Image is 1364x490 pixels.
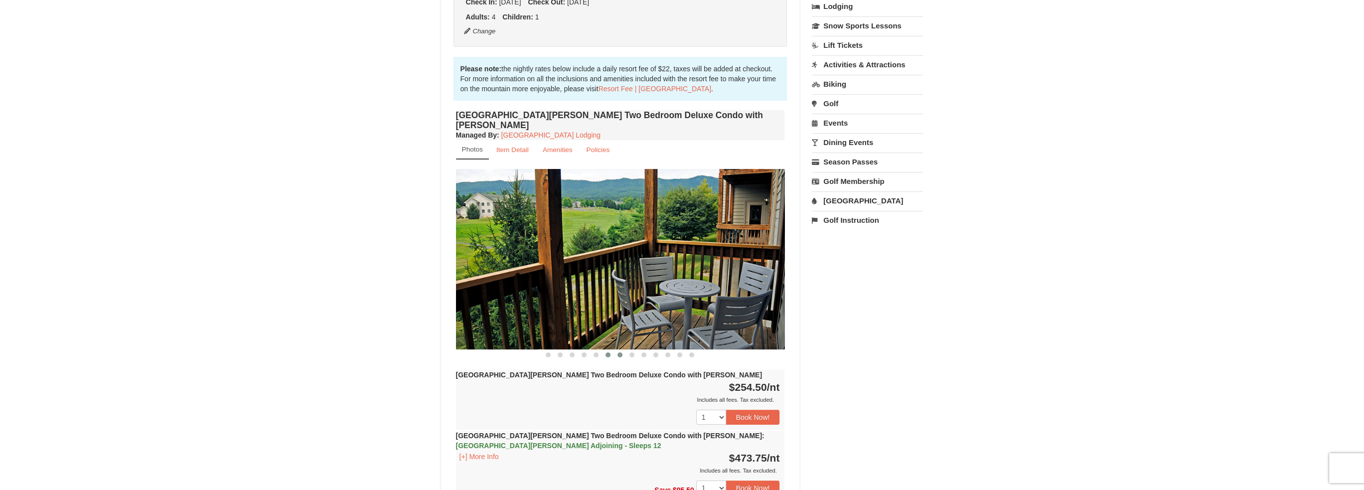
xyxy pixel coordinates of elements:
[466,13,490,21] strong: Adults:
[456,432,764,450] strong: [GEOGRAPHIC_DATA][PERSON_NAME] Two Bedroom Deluxe Condo with [PERSON_NAME]
[599,85,711,93] a: Resort Fee | [GEOGRAPHIC_DATA]
[812,133,923,152] a: Dining Events
[501,131,601,139] a: [GEOGRAPHIC_DATA] Lodging
[454,57,787,101] div: the nightly rates below include a daily resort fee of $22, taxes will be added at checkout. For m...
[456,451,502,462] button: [+] More Info
[812,211,923,229] a: Golf Instruction
[456,395,780,405] div: Includes all fees. Tax excluded.
[580,140,616,160] a: Policies
[812,16,923,35] a: Snow Sports Lessons
[456,131,497,139] span: Managed By
[767,452,780,464] span: /nt
[456,140,489,160] a: Photos
[812,94,923,113] a: Golf
[502,13,533,21] strong: Children:
[812,153,923,171] a: Season Passes
[456,131,499,139] strong: :
[812,172,923,190] a: Golf Membership
[812,114,923,132] a: Events
[729,452,767,464] span: $473.75
[812,36,923,54] a: Lift Tickets
[536,140,579,160] a: Amenities
[462,146,483,153] small: Photos
[812,55,923,74] a: Activities & Attractions
[812,191,923,210] a: [GEOGRAPHIC_DATA]
[767,381,780,393] span: /nt
[456,442,661,450] span: [GEOGRAPHIC_DATA][PERSON_NAME] Adjoining - Sleeps 12
[812,75,923,93] a: Biking
[543,146,573,154] small: Amenities
[460,65,501,73] strong: Please note:
[762,432,764,440] span: :
[456,466,780,476] div: Includes all fees. Tax excluded.
[456,110,785,130] h4: [GEOGRAPHIC_DATA][PERSON_NAME] Two Bedroom Deluxe Condo with [PERSON_NAME]
[463,26,496,37] button: Change
[492,13,496,21] span: 4
[456,371,762,379] strong: [GEOGRAPHIC_DATA][PERSON_NAME] Two Bedroom Deluxe Condo with [PERSON_NAME]
[496,146,529,154] small: Item Detail
[535,13,539,21] span: 1
[490,140,535,160] a: Item Detail
[586,146,609,154] small: Policies
[729,381,780,393] strong: $254.50
[726,410,780,425] button: Book Now!
[456,169,785,349] img: 18876286-142-77fbee25.jpg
